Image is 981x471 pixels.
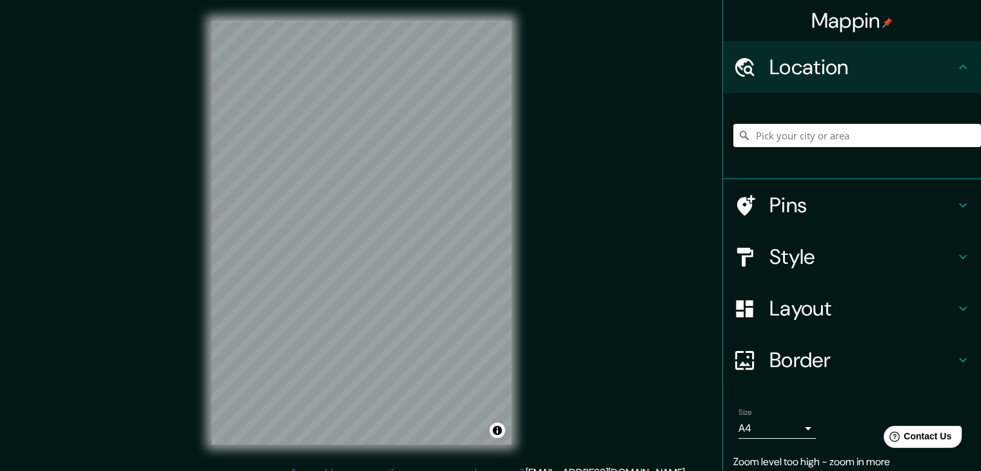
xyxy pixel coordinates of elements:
label: Size [738,407,752,418]
div: Location [723,41,981,93]
canvas: Map [212,21,511,445]
input: Pick your city or area [733,124,981,147]
iframe: Help widget launcher [866,421,967,457]
h4: Style [769,244,955,270]
div: A4 [738,418,816,439]
h4: Pins [769,192,955,218]
button: Toggle attribution [490,423,505,438]
div: Pins [723,179,981,231]
div: Layout [723,283,981,334]
h4: Border [769,347,955,373]
h4: Layout [769,296,955,321]
img: pin-icon.png [882,17,893,28]
h4: Location [769,54,955,80]
div: Border [723,334,981,386]
p: Zoom level too high - zoom in more [733,454,971,470]
div: Style [723,231,981,283]
h4: Mappin [811,8,893,34]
